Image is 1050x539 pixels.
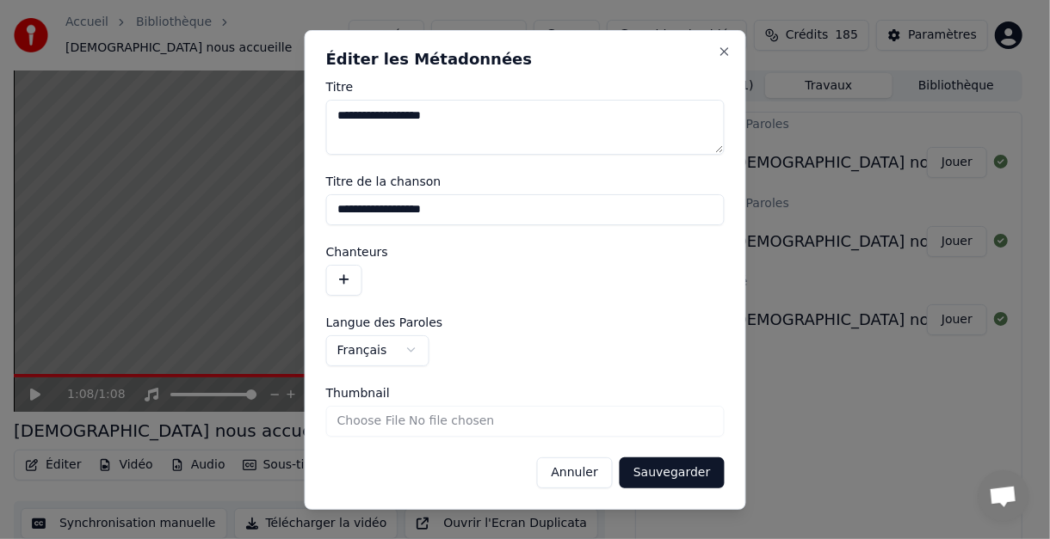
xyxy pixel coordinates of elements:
[326,245,725,257] label: Chanteurs
[326,386,390,398] span: Thumbnail
[326,81,725,93] label: Titre
[536,456,612,487] button: Annuler
[326,175,725,187] label: Titre de la chanson
[620,456,724,487] button: Sauvegarder
[326,52,725,67] h2: Éditer les Métadonnées
[326,315,443,328] span: Langue des Paroles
